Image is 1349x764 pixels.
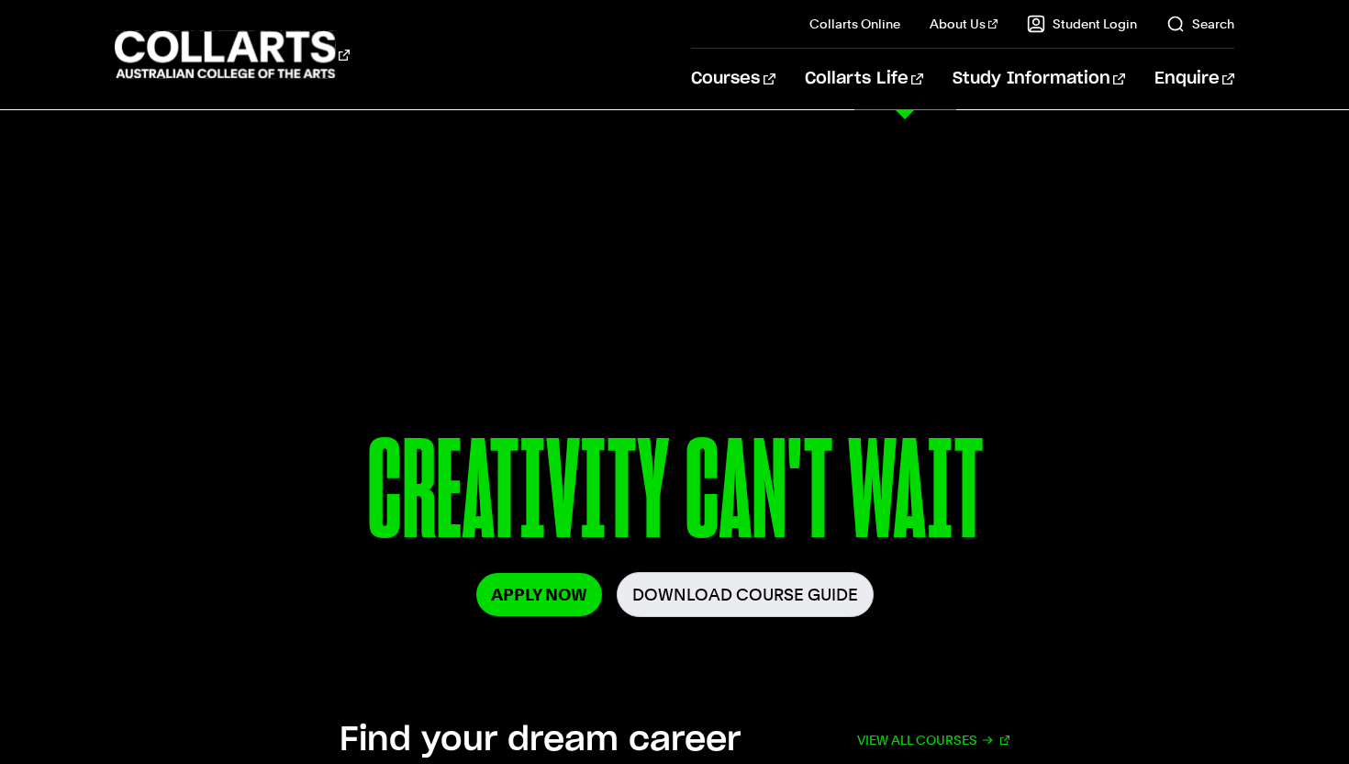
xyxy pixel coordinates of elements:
[805,49,923,109] a: Collarts Life
[617,572,874,617] a: Download Course Guide
[953,49,1125,109] a: Study Information
[1154,49,1234,109] a: Enquire
[1027,15,1137,33] a: Student Login
[128,421,1221,572] p: CREATIVITY CAN'T WAIT
[115,28,350,81] div: Go to homepage
[857,720,1009,760] a: View all courses
[809,15,900,33] a: Collarts Online
[340,720,741,760] h2: Find your dream career
[1166,15,1234,33] a: Search
[930,15,998,33] a: About Us
[691,49,775,109] a: Courses
[476,573,602,616] a: Apply Now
